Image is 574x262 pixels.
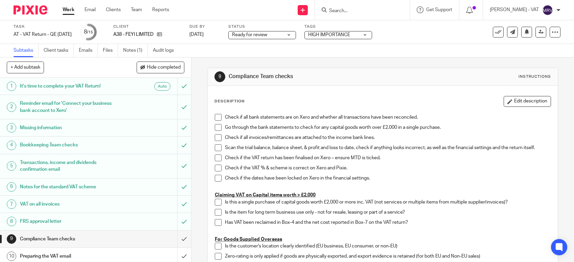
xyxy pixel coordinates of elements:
h1: Compliance Team checks [20,234,120,244]
a: Audit logs [153,44,179,57]
p: Go through the bank statements to check for any capital goods worth over £2,000 in a single purch... [225,124,551,131]
img: svg%3E [542,5,553,16]
p: Check if all bank statements are on Xero and whether all transactions have been reconciled. [225,114,551,121]
div: AT - VAT Return - QE 31-08-2025 [14,31,72,38]
p: A38 - FEYI LIMITED [113,31,154,38]
a: Work [63,6,74,13]
h1: Missing information [20,123,120,133]
p: Is this a single purchase of capital goods worth £2,000 or more inc. VAT (not services or multipl... [225,199,551,206]
div: 10 [7,252,16,261]
label: Status [228,24,296,29]
small: /15 [87,30,93,34]
div: 2 [7,102,16,112]
a: Team [131,6,142,13]
h1: It's time to complete your VAT Return! [20,81,120,91]
label: Due by [189,24,220,29]
a: Clients [106,6,121,13]
div: 1 [7,81,16,91]
p: Check if the dates have been locked on Xero in the financial settings. [225,175,551,182]
a: Subtasks [14,44,39,57]
div: Instructions [519,74,551,79]
a: Reports [152,6,169,13]
div: 5 [7,161,16,171]
p: Is the customer's location clearly identified (EU business, EU consumer, or non-EU) [225,243,551,249]
p: Check if the VAT return has been finalised on Xero – ensure MTD is ticked. [225,154,551,161]
a: Client tasks [44,44,74,57]
div: 9 [214,71,225,82]
p: Zero-rating is only applied if goods are physically exported, and export evidence is retained (fo... [225,253,551,260]
div: 3 [7,123,16,133]
input: Search [328,8,389,14]
u: Claiming VAT on Capital items worth > £2,000 [215,193,316,197]
div: 7 [7,199,16,209]
a: Email [85,6,96,13]
h1: Reminder email for 'Connect your business bank account to Xero' [20,98,120,116]
p: Scan the trial balance, balance sheet, & profit and loss to date, check if anything looks incorre... [225,144,551,151]
p: Check if the VAT % & scheme is correct on Xero and Pixie. [225,165,551,171]
div: 9 [7,234,16,244]
span: Ready for review [232,32,267,37]
h1: Preparing the VAT email [20,251,120,261]
label: Tags [304,24,372,29]
label: Client [113,24,181,29]
button: Edit description [504,96,551,107]
div: Auto [154,82,170,91]
div: 4 [7,141,16,150]
h1: Notes for the standard VAT scheme [20,182,120,192]
span: Get Support [426,7,452,12]
p: Check if all invoices/remittances are attached to the income bank lines. [225,134,551,141]
a: Files [103,44,118,57]
p: Has VAT been reclaimed in Box-4 and the net cost reported in Box-7 on the VAT return? [225,219,551,226]
label: Task [14,24,72,29]
p: Is the item for long term business use only - not for resale, leasing or part of a service? [225,209,551,216]
h1: Compliance Team checks [229,73,397,80]
h1: FRS approval letter [20,216,120,227]
u: For Goods Supplied Overseas [215,237,282,242]
button: + Add subtask [7,62,44,73]
h1: Transactions, income and dividends confirmation email [20,158,120,175]
button: Hide completed [137,62,184,73]
div: 6 [7,182,16,192]
h1: Bookkeeping Team checks [20,140,120,150]
h1: VAT on all invoices [20,199,120,209]
a: Emails [79,44,98,57]
div: 8 [7,217,16,226]
span: Hide completed [147,65,181,70]
div: AT - VAT Return - QE [DATE] [14,31,72,38]
img: Pixie [14,5,47,15]
a: Notes (1) [123,44,148,57]
span: [DATE] [189,32,204,37]
p: [PERSON_NAME] - VAT [490,6,539,13]
span: HIGH IMPORTANCE [308,32,350,37]
p: Description [214,99,245,104]
div: 8 [84,28,93,36]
